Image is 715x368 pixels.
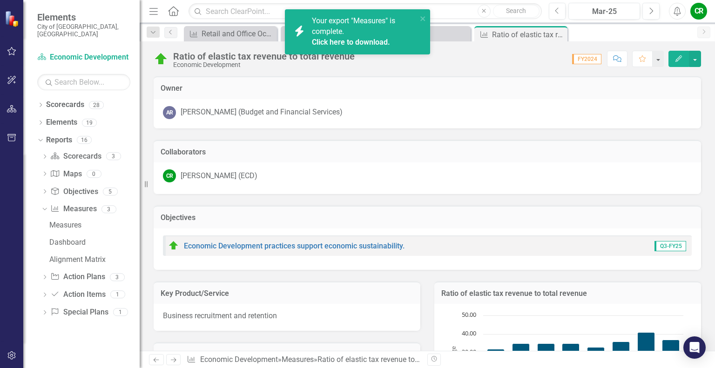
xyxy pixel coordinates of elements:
a: Economic Development [200,355,278,364]
input: Search ClearPoint... [189,3,541,20]
div: 3 [110,273,125,281]
button: close [420,13,426,24]
div: 1 [113,308,128,316]
div: 28 [89,101,104,109]
h3: Collaborators [161,148,694,156]
div: 19 [82,119,97,127]
span: FY2024 [572,54,601,64]
div: Measures [49,221,140,229]
div: Retail and Office Occupancy Rates [202,28,275,40]
div: Ratio of elastic tax revenue to total revenue [492,29,565,40]
a: Elements [46,117,77,128]
div: Economic Development [173,61,355,68]
div: Ratio of elastic tax revenue to total revenue [173,51,355,61]
img: ClearPoint Strategy [5,10,21,27]
div: 3 [101,205,116,213]
div: AR [163,106,176,119]
button: CR [690,3,707,20]
input: Search Below... [37,74,130,90]
h3: Customer [161,350,413,359]
a: Maps [50,169,81,180]
span: Elements [37,12,130,23]
a: Reports [46,135,72,146]
a: Economic Development practices support economic sustainability. [184,241,405,250]
div: Alignment Matrix [49,255,140,264]
h3: Ratio of elastic tax revenue to total revenue [441,289,694,298]
div: CR [163,169,176,182]
div: 5 [103,187,118,195]
small: City of [GEOGRAPHIC_DATA], [GEOGRAPHIC_DATA] [37,23,130,38]
div: Open Intercom Messenger [683,336,706,359]
h3: Key Product/Service [161,289,413,298]
div: [PERSON_NAME] (Budget and Financial Services) [181,107,343,118]
a: Scorecards [46,100,84,110]
a: Retail and Office Occupancy Rates [186,28,275,40]
a: Action Plans [50,272,105,282]
a: Click here to download. [312,38,390,47]
div: 1 [110,291,125,299]
div: 3 [106,153,121,161]
button: Search [493,5,540,18]
div: [PERSON_NAME] (ECD) [181,171,257,181]
span: Q3-FY25 [654,241,686,251]
a: Action Items [50,289,105,300]
div: Dashboard [49,238,140,247]
p: Business recruitment and retention [163,311,411,321]
div: Ratio of elastic tax revenue to total revenue [317,355,459,364]
a: Dashboard [47,235,140,250]
span: Your export "Measures" is complete. [312,16,415,48]
text: 30.00 [462,348,476,356]
a: Economic Development [37,52,130,63]
a: Objectives [50,187,98,197]
h3: Objectives [161,214,694,222]
div: » » [187,355,420,365]
button: Mar-25 [568,3,640,20]
div: 0 [87,170,101,178]
div: 16 [77,136,92,144]
a: Alignment Matrix [47,252,140,267]
div: Mar-25 [572,6,637,17]
h3: Owner [161,84,694,93]
span: Search [506,7,526,14]
a: Measures [50,204,96,214]
text: 50.00 [462,310,476,319]
a: Measures [282,355,314,364]
img: On Target [168,240,179,251]
a: Special Plans [50,307,108,318]
text: 40.00 [462,329,476,337]
a: Scorecards [50,151,101,162]
a: Measures [47,218,140,233]
img: On Target [154,52,169,67]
